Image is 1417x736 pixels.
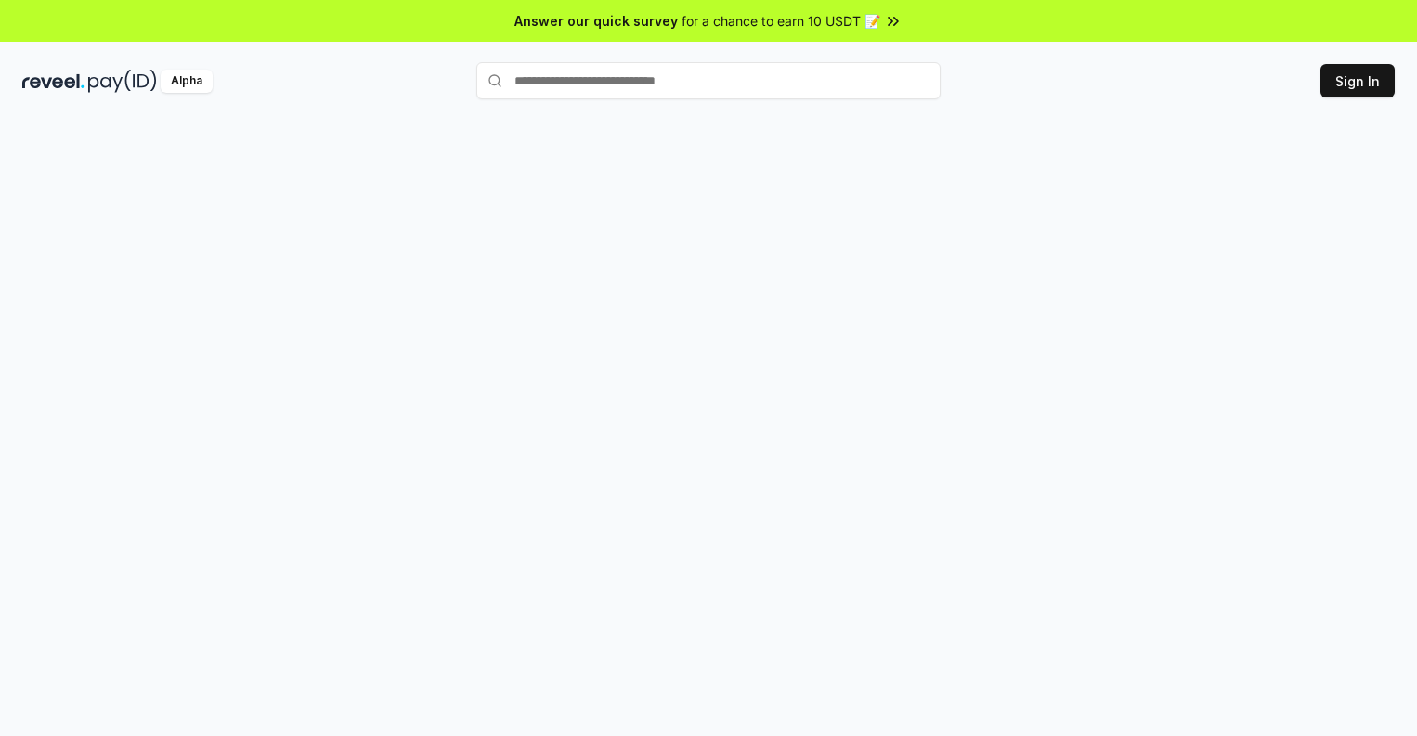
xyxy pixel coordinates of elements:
[514,11,678,31] span: Answer our quick survey
[1320,64,1395,97] button: Sign In
[88,70,157,93] img: pay_id
[22,70,84,93] img: reveel_dark
[682,11,880,31] span: for a chance to earn 10 USDT 📝
[161,70,213,93] div: Alpha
